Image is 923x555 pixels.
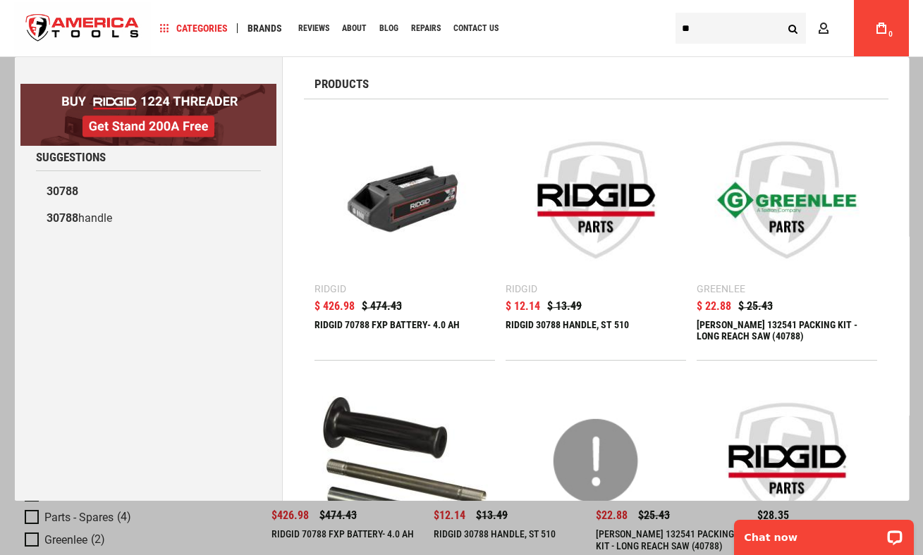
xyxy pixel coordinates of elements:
span: $ 426.98 [314,301,355,312]
span: $ 12.14 [506,301,540,312]
span: Contact Us [453,24,499,32]
button: Search [779,15,806,42]
div: RIDGID 30788 HANDLE, ST 510 [506,319,686,353]
span: Reviews [298,24,329,32]
span: About [342,24,367,32]
span: $ 13.49 [547,301,582,312]
img: RIDGID 30788 HANDLE, ST 510 [513,117,679,283]
a: Brands [241,19,288,38]
div: Ridgid [314,284,346,294]
div: Greenlee [697,284,745,294]
span: $ 25.43 [738,301,773,312]
div: Greenlee 132541 PACKING KIT - LONG REACH SAW (40788) [697,319,877,353]
img: RIDGID 60787 CABLE CONTAINER [513,378,679,544]
a: Greenlee 132541 PACKING KIT - LONG REACH SAW (40788) Greenlee $ 25.43 $ 22.88 [PERSON_NAME] 13254... [697,110,877,360]
img: RIDGID 70788 FXP BATTERY- 4.0 AH [322,117,488,283]
span: Blog [379,24,398,32]
a: Repairs [405,19,447,38]
a: BOGO: Buy RIDGID® 1224 Threader, Get Stand 200A Free! [20,84,276,94]
a: About [336,19,373,38]
img: Greenlee 132541 PACKING KIT - LONG REACH SAW (40788) [704,117,870,283]
a: Contact Us [447,19,505,38]
a: 30788handle [35,205,261,232]
div: Ridgid [506,284,537,294]
a: RIDGID 30788 HANDLE, ST 510 Ridgid $ 13.49 $ 12.14 RIDGID 30788 HANDLE, ST 510 [506,110,686,360]
b: 30788 [46,185,78,198]
span: Suggestions [35,151,105,163]
a: Categories [154,19,234,38]
img: RIDGID 60768 CIRCUIT BOARD, MAIN CS65X [704,378,870,544]
a: store logo [14,2,151,55]
img: BOGO: Buy RIDGID® 1224 Threader, Get Stand 200A Free! [20,84,276,146]
a: Blog [373,19,405,38]
b: 30788 [46,211,78,225]
a: RIDGID 70788 FXP BATTERY- 4.0 AH Ridgid $ 474.43 $ 426.98 RIDGID 70788 FXP BATTERY- 4.0 AH [314,110,495,360]
span: Brands [247,23,282,33]
img: RIDGID 60782 GUIDE TUBE HANDLE ASSEMBLY [322,378,488,544]
span: 0 [888,30,893,38]
iframe: LiveChat chat widget [725,511,923,555]
img: America Tools [14,2,151,55]
a: 30788 [35,178,261,205]
span: Categories [160,23,228,33]
span: Repairs [411,24,441,32]
span: $ 22.88 [697,301,731,312]
span: $ 474.43 [362,301,402,312]
a: Reviews [292,19,336,38]
span: Products [314,78,369,90]
div: RIDGID 70788 FXP BATTERY- 4.0 AH [314,319,495,353]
